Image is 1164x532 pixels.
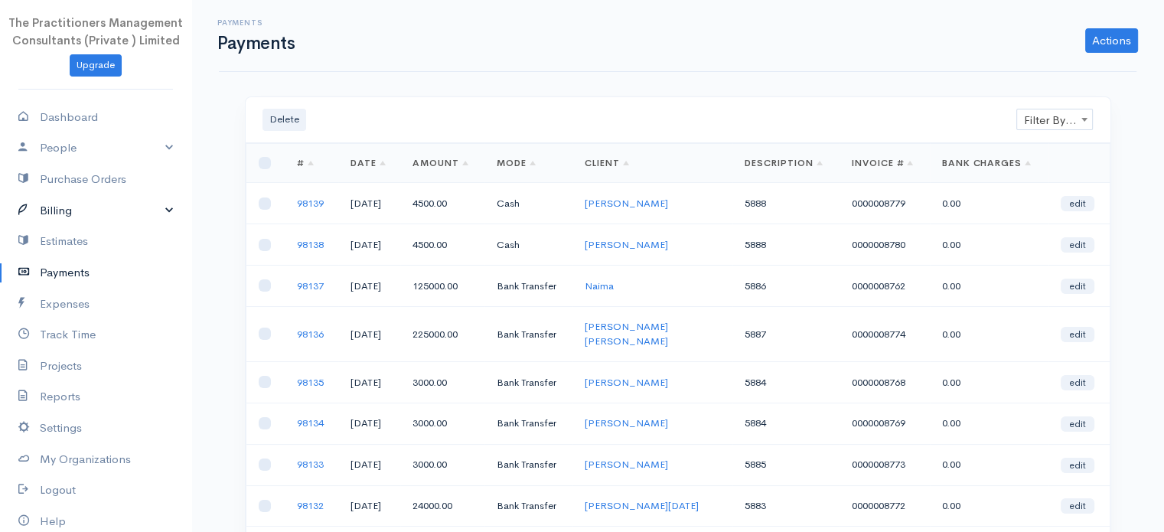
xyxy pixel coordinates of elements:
[732,306,840,361] td: 5887
[400,361,484,403] td: 3000.00
[585,320,668,348] a: [PERSON_NAME] [PERSON_NAME]
[585,279,614,292] a: Naima
[1061,498,1094,514] a: edit
[840,266,930,307] td: 0000008762
[400,306,484,361] td: 225000.00
[484,361,572,403] td: Bank Transfer
[1061,416,1094,432] a: edit
[1085,28,1138,53] a: Actions
[484,485,572,527] td: Bank Transfer
[840,361,930,403] td: 0000008768
[840,444,930,485] td: 0000008773
[297,458,324,471] a: 98133
[732,403,840,444] td: 5884
[338,183,400,224] td: [DATE]
[338,444,400,485] td: [DATE]
[745,157,823,169] a: Description
[484,266,572,307] td: Bank Transfer
[1017,109,1092,131] span: Filter By Client
[732,444,840,485] td: 5885
[297,197,324,210] a: 98139
[1061,196,1094,211] a: edit
[338,306,400,361] td: [DATE]
[1061,279,1094,294] a: edit
[585,157,629,169] a: Client
[484,224,572,266] td: Cash
[585,238,668,251] a: [PERSON_NAME]
[338,224,400,266] td: [DATE]
[484,444,572,485] td: Bank Transfer
[497,157,536,169] a: Mode
[297,157,314,169] a: #
[1061,327,1094,342] a: edit
[732,183,840,224] td: 5888
[400,403,484,444] td: 3000.00
[930,485,1048,527] td: 0.00
[942,157,1032,169] a: Bank Charges
[338,485,400,527] td: [DATE]
[930,444,1048,485] td: 0.00
[262,109,306,131] button: Delete
[840,306,930,361] td: 0000008774
[585,416,668,429] a: [PERSON_NAME]
[930,183,1048,224] td: 0.00
[852,157,914,169] a: Invoice #
[400,183,484,224] td: 4500.00
[484,403,572,444] td: Bank Transfer
[930,306,1048,361] td: 0.00
[1061,375,1094,390] a: edit
[70,54,122,77] a: Upgrade
[400,224,484,266] td: 4500.00
[930,403,1048,444] td: 0.00
[1061,458,1094,473] a: edit
[840,183,930,224] td: 0000008779
[338,266,400,307] td: [DATE]
[585,197,668,210] a: [PERSON_NAME]
[217,34,295,53] h1: Payments
[412,157,468,169] a: Amount
[297,328,324,341] a: 98136
[585,458,668,471] a: [PERSON_NAME]
[840,224,930,266] td: 0000008780
[840,485,930,527] td: 0000008772
[217,18,295,27] h6: Payments
[930,224,1048,266] td: 0.00
[930,266,1048,307] td: 0.00
[297,416,324,429] a: 98134
[297,376,324,389] a: 98135
[585,376,668,389] a: [PERSON_NAME]
[1016,109,1093,130] span: Filter By Client
[484,183,572,224] td: Cash
[297,238,324,251] a: 98138
[732,361,840,403] td: 5884
[8,15,183,47] span: The Practitioners Management Consultants (Private ) Limited
[585,499,699,512] a: [PERSON_NAME][DATE]
[732,485,840,527] td: 5883
[930,361,1048,403] td: 0.00
[297,499,324,512] a: 98132
[338,403,400,444] td: [DATE]
[400,485,484,527] td: 24000.00
[297,279,324,292] a: 98137
[484,306,572,361] td: Bank Transfer
[351,157,386,169] a: Date
[1061,237,1094,253] a: edit
[840,403,930,444] td: 0000008769
[400,266,484,307] td: 125000.00
[732,224,840,266] td: 5888
[400,444,484,485] td: 3000.00
[732,266,840,307] td: 5886
[338,361,400,403] td: [DATE]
